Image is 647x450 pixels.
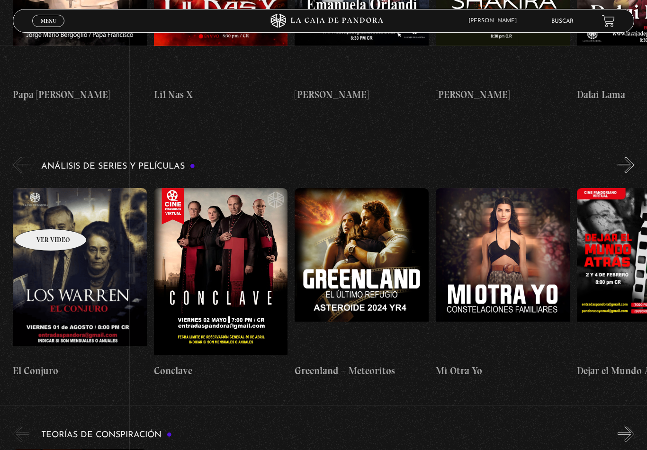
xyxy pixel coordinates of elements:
a: Conclave [154,180,288,386]
h4: Conclave [154,363,288,378]
h4: Papa [PERSON_NAME] [13,87,147,102]
span: [PERSON_NAME] [464,18,526,24]
a: El Conjuro [13,180,147,386]
button: Previous [13,425,29,442]
h4: [PERSON_NAME] [295,87,429,102]
h4: El Conjuro [13,363,147,378]
h3: Análisis de series y películas [41,162,195,171]
h4: [PERSON_NAME] [436,87,570,102]
span: Cerrar [37,26,60,33]
button: Next [618,157,634,173]
span: Menu [41,18,56,24]
h4: Mi Otra Yo [436,363,570,378]
a: View your shopping cart [602,15,615,27]
h3: Teorías de Conspiración [41,431,172,440]
a: Buscar [551,18,574,24]
a: Greenland – Meteoritos [295,180,429,386]
h4: Lil Nas X [154,87,288,102]
a: Mi Otra Yo [436,180,570,386]
button: Previous [13,157,29,173]
button: Next [618,425,634,442]
h4: Greenland – Meteoritos [295,363,429,378]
